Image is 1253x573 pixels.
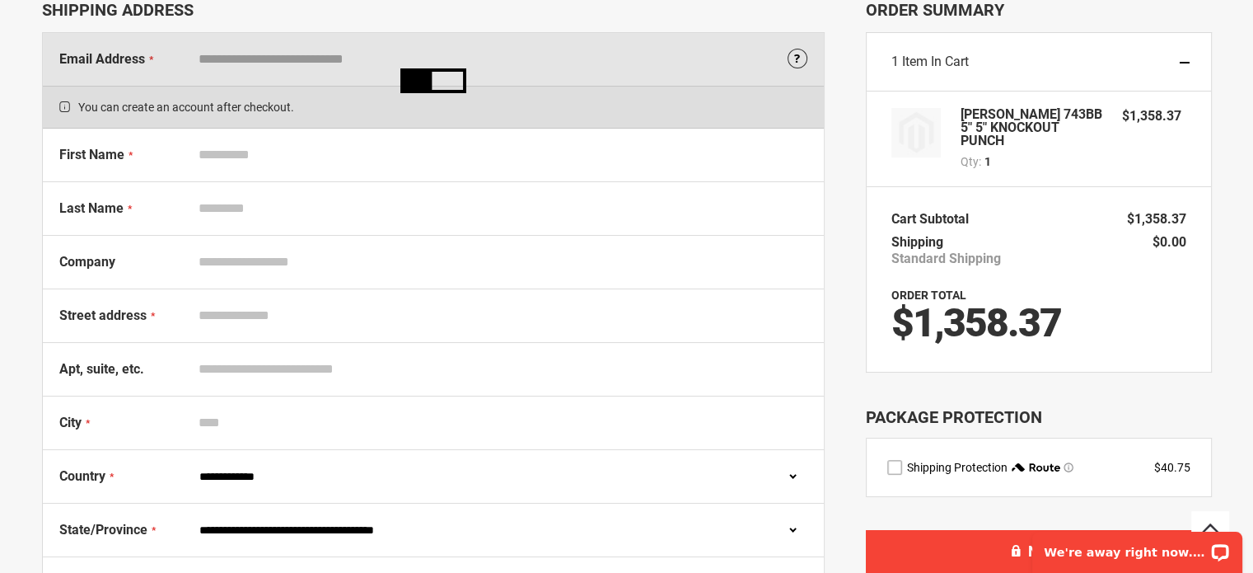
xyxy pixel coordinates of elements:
span: First Name [59,147,124,162]
span: Street address [59,308,147,323]
span: Company [59,254,115,270]
strong: [PERSON_NAME] 743BB 5" 5" KNOCKOUT PUNCH [961,108,1106,148]
span: Apt, suite, etc. [59,361,144,377]
span: 1 [984,153,991,170]
span: $1,358.37 [1127,211,1186,227]
span: Standard Shipping [891,251,1001,267]
span: Last Name [59,200,124,216]
span: State/Province [59,522,147,538]
span: Qty [961,155,979,168]
img: GREENLEE 743BB 5" 5" KNOCKOUT PUNCH [891,108,941,157]
span: $1,358.37 [1122,108,1181,124]
button: Next [866,530,1212,573]
span: $0.00 [1152,234,1186,250]
div: Package Protection [866,406,1212,430]
span: 1 [891,54,899,69]
div: $40.75 [1154,459,1190,476]
span: Shipping [891,234,943,250]
span: $1,358.37 [891,299,1061,346]
span: City [59,415,82,430]
span: Learn more [1064,463,1073,472]
th: Cart Subtotal [891,208,977,231]
img: Loading... [400,68,466,93]
span: Country [59,468,105,484]
strong: Order Total [891,289,966,302]
iframe: LiveChat chat widget [1022,521,1253,573]
span: Shipping Protection [907,461,1008,474]
span: Item in Cart [902,54,969,69]
div: route shipping protection selector element [887,459,1190,476]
